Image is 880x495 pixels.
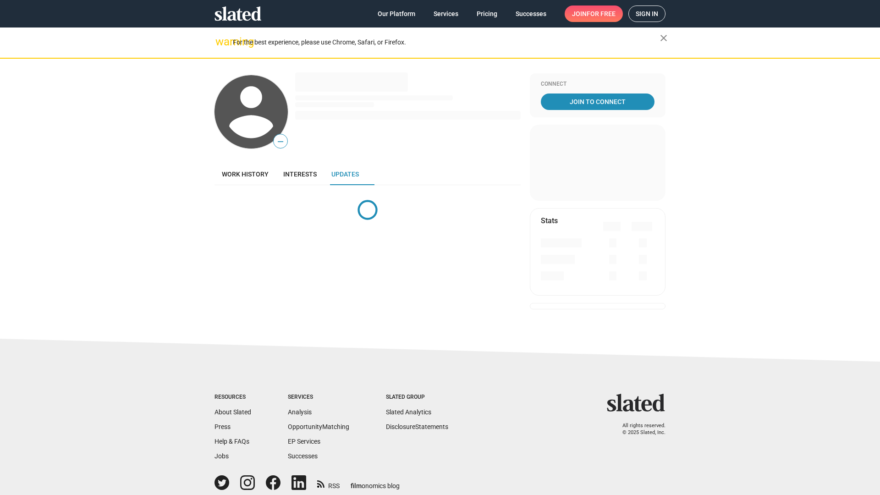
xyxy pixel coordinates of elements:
a: About Slated [214,408,251,416]
a: Join To Connect [541,93,654,110]
span: Pricing [477,5,497,22]
a: Successes [288,452,318,460]
mat-icon: warning [215,36,226,47]
span: Work history [222,170,269,178]
span: Services [434,5,458,22]
span: Successes [516,5,546,22]
div: Connect [541,81,654,88]
span: Our Platform [378,5,415,22]
span: Sign in [636,6,658,22]
mat-icon: close [658,33,669,44]
a: Jobs [214,452,229,460]
a: Pricing [469,5,505,22]
a: Services [426,5,466,22]
span: Interests [283,170,317,178]
a: Joinfor free [565,5,623,22]
p: All rights reserved. © 2025 Slated, Inc. [613,423,665,436]
a: RSS [317,476,340,490]
span: film [351,482,362,489]
div: Resources [214,394,251,401]
span: — [274,136,287,148]
div: Slated Group [386,394,448,401]
a: Updates [324,163,366,185]
a: DisclosureStatements [386,423,448,430]
a: EP Services [288,438,320,445]
a: Analysis [288,408,312,416]
a: Interests [276,163,324,185]
div: Services [288,394,349,401]
a: Help & FAQs [214,438,249,445]
a: Work history [214,163,276,185]
span: Updates [331,170,359,178]
a: Successes [508,5,554,22]
span: Join [572,5,616,22]
a: filmonomics blog [351,474,400,490]
span: Join To Connect [543,93,653,110]
a: Our Platform [370,5,423,22]
span: for free [587,5,616,22]
a: Slated Analytics [386,408,431,416]
a: Press [214,423,231,430]
a: Sign in [628,5,665,22]
div: For the best experience, please use Chrome, Safari, or Firefox. [233,36,660,49]
mat-card-title: Stats [541,216,558,225]
a: OpportunityMatching [288,423,349,430]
